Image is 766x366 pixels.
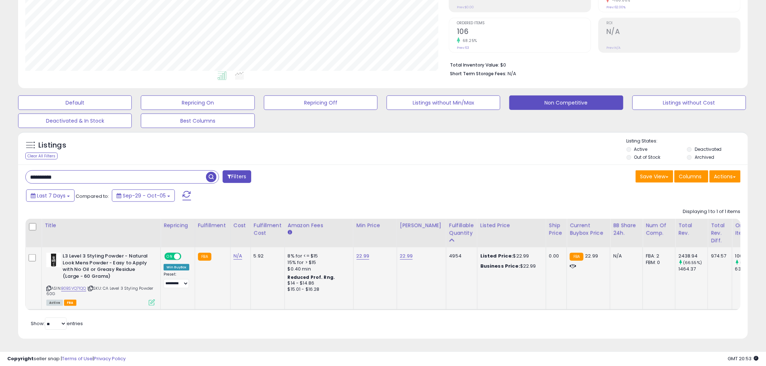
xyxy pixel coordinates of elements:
div: 1464.37 [678,266,708,272]
small: 68.25% [460,38,477,43]
small: Prev: N/A [606,46,620,50]
b: Total Inventory Value: [450,62,499,68]
span: Columns [679,173,702,180]
div: Preset: [164,272,189,288]
a: 22.99 [357,252,370,260]
label: Out of Stock [634,154,661,160]
b: Business Price: [480,263,520,269]
div: Win BuyBox [164,264,189,271]
button: Actions [710,170,741,183]
div: seller snap | | [7,356,126,362]
span: Ordered Items [457,21,591,25]
button: Columns [674,170,708,183]
button: Non Competitive [509,95,623,110]
div: Fulfillment [198,222,227,229]
div: [PERSON_NAME] [400,222,443,229]
small: Amazon Fees. [288,229,292,236]
div: FBA: 2 [646,253,670,259]
h5: Listings [38,140,66,150]
div: ASIN: [46,253,155,305]
span: Show: entries [31,320,83,327]
div: 8% for <= $15 [288,253,348,259]
strong: Copyright [7,355,34,362]
div: Cost [233,222,248,229]
div: Ordered Items [735,222,762,237]
label: Deactivated [695,146,722,152]
div: Fulfillment Cost [254,222,282,237]
h2: 106 [457,27,591,37]
b: Reduced Prof. Rng. [288,274,335,280]
div: Total Rev. Diff. [711,222,729,244]
small: Prev: 63 [457,46,469,50]
div: 974.57 [711,253,727,259]
span: All listings currently available for purchase on Amazon [46,300,63,306]
b: L3 Level 3 Styling Powder - Natural Look Mens Powder - Easy to Apply with No Oil or Greasy Residu... [63,253,151,281]
div: 15% for > $15 [288,259,348,266]
a: N/A [233,252,242,260]
div: $22.99 [480,263,540,269]
b: Short Term Storage Fees: [450,71,506,77]
span: | SKU: CA Level 3 Styling Powder 60G [46,285,153,296]
span: ROI [606,21,740,25]
span: Compared to: [76,193,109,200]
div: Repricing [164,222,192,229]
button: Filters [223,170,251,183]
a: B0BSVQ71QQ [61,285,86,291]
div: 4954 [449,253,472,259]
small: Prev: $0.00 [457,5,474,9]
div: $0.40 min [288,266,348,272]
a: Terms of Use [62,355,93,362]
a: Privacy Policy [94,355,126,362]
div: BB Share 24h. [613,222,640,237]
h2: N/A [606,27,740,37]
span: Sep-29 - Oct-05 [123,192,166,199]
small: Prev: 62.00% [606,5,626,9]
span: Last 7 Days [37,192,66,199]
div: 63 [735,266,765,272]
div: Clear All Filters [25,153,58,159]
div: Min Price [357,222,394,229]
div: Amazon Fees [288,222,350,229]
span: ON [165,254,174,260]
button: Save View [636,170,673,183]
div: Displaying 1 to 1 of 1 items [683,208,741,215]
span: OFF [180,254,192,260]
button: Deactivated & In Stock [18,114,132,128]
div: N/A [613,253,637,259]
div: 5.92 [254,253,279,259]
b: Listed Price: [480,252,513,259]
div: 2438.94 [678,253,708,259]
div: $14 - $14.86 [288,280,348,286]
div: Num of Comp. [646,222,672,237]
a: 22.99 [400,252,413,260]
div: Fulfillable Quantity [449,222,474,237]
button: Sep-29 - Oct-05 [112,190,175,202]
span: 22.99 [585,252,598,259]
button: Listings without Min/Max [387,95,500,110]
div: Total Rev. [678,222,705,237]
small: FBA [570,253,583,261]
small: FBA [198,253,211,261]
span: 2025-10-13 20:53 GMT [728,355,759,362]
img: 31UZSOXfNkL._SL40_.jpg [46,253,61,267]
label: Archived [695,154,714,160]
button: Best Columns [141,114,254,128]
div: $22.99 [480,253,540,259]
small: (68.25%) [740,260,758,265]
div: Current Buybox Price [570,222,607,237]
button: Listings without Cost [632,95,746,110]
div: Title [45,222,157,229]
button: Repricing On [141,95,254,110]
div: Ship Price [549,222,564,237]
button: Last 7 Days [26,190,75,202]
button: Repricing Off [264,95,378,110]
li: $0 [450,60,735,69]
div: 0.00 [549,253,561,259]
span: FBA [64,300,76,306]
small: (66.55%) [683,260,702,265]
div: FBM: 0 [646,259,670,266]
div: 106 [735,253,765,259]
label: Active [634,146,648,152]
button: Default [18,95,132,110]
span: N/A [508,70,516,77]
